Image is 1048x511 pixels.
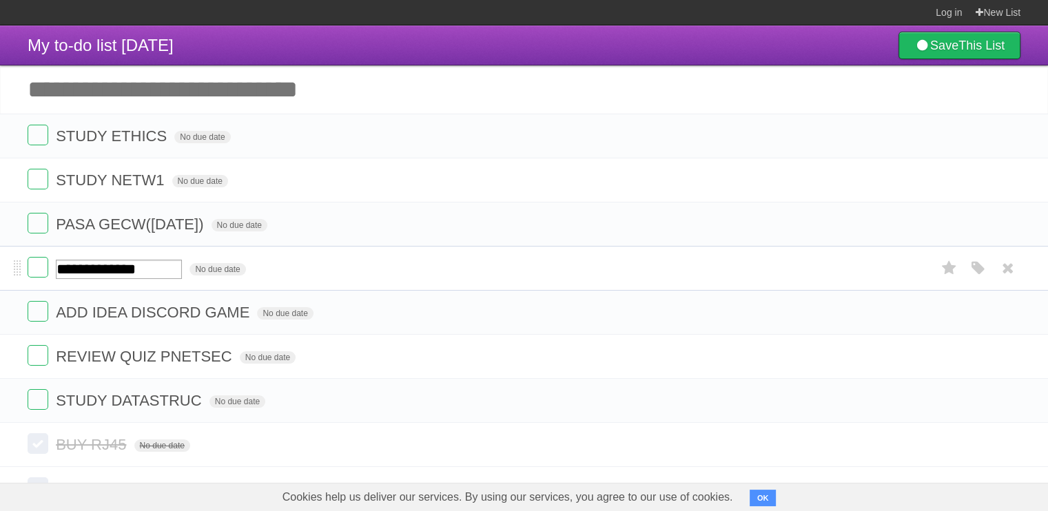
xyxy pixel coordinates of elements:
[28,345,48,366] label: Done
[28,433,48,454] label: Done
[56,348,235,365] span: REVIEW QUIZ PNETSEC
[28,125,48,145] label: Done
[56,392,205,409] span: STUDY DATASTRUC
[56,304,253,321] span: ADD IDEA DISCORD GAME
[936,257,963,280] label: Star task
[28,477,48,498] label: Done
[28,389,48,410] label: Done
[240,351,296,364] span: No due date
[174,131,230,143] span: No due date
[898,32,1020,59] a: SaveThis List
[172,175,228,187] span: No due date
[28,169,48,189] label: Done
[28,301,48,322] label: Done
[750,490,777,506] button: OK
[56,216,207,233] span: PASA GECW([DATE])
[134,439,190,452] span: No due date
[28,36,174,54] span: My to-do list [DATE]
[56,171,167,189] span: STUDY NETW1
[189,263,245,275] span: No due date
[958,39,1005,52] b: This List
[56,480,197,497] span: WATCH DATASTRU
[209,395,265,408] span: No due date
[28,257,48,278] label: Done
[257,307,313,320] span: No due date
[28,213,48,233] label: Done
[56,436,130,453] span: BUY RJ45
[212,219,267,231] span: No due date
[269,483,747,511] span: Cookies help us deliver our services. By using our services, you agree to our use of cookies.
[56,127,170,145] span: STUDY ETHICS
